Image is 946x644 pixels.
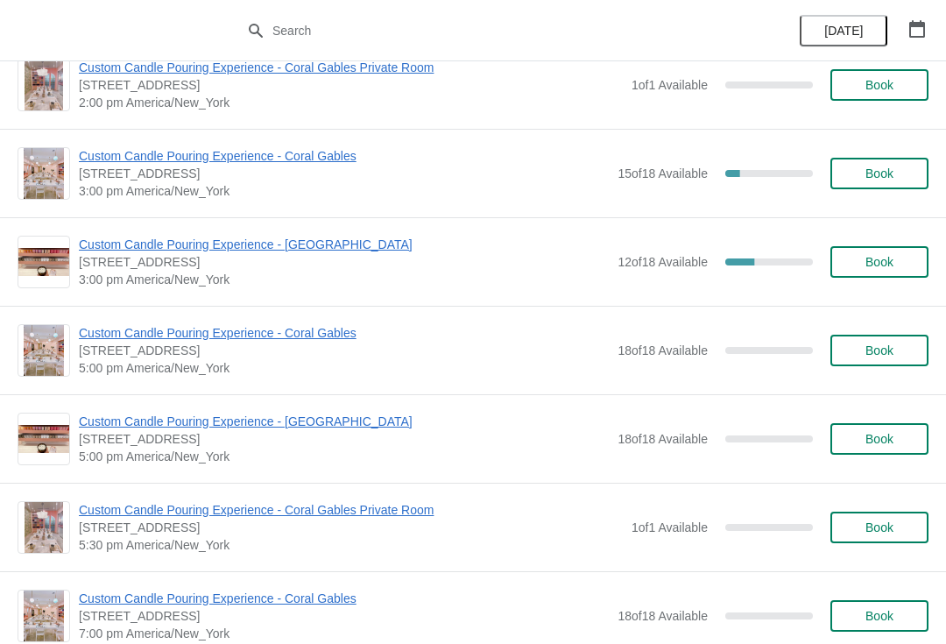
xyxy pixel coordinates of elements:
[830,335,928,366] button: Book
[79,147,609,165] span: Custom Candle Pouring Experience - Coral Gables
[79,236,609,253] span: Custom Candle Pouring Experience - [GEOGRAPHIC_DATA]
[865,520,893,534] span: Book
[79,501,623,519] span: Custom Candle Pouring Experience - Coral Gables Private Room
[79,519,623,536] span: [STREET_ADDRESS]
[830,423,928,455] button: Book
[272,15,709,46] input: Search
[865,343,893,357] span: Book
[79,590,609,607] span: Custom Candle Pouring Experience - Coral Gables
[800,15,887,46] button: [DATE]
[79,94,623,111] span: 2:00 pm America/New_York
[830,600,928,632] button: Book
[79,413,609,430] span: Custom Candle Pouring Experience - [GEOGRAPHIC_DATA]
[632,78,708,92] span: 1 of 1 Available
[632,520,708,534] span: 1 of 1 Available
[25,502,63,553] img: Custom Candle Pouring Experience - Coral Gables Private Room | 154 Giralda Avenue, Coral Gables, ...
[865,609,893,623] span: Book
[79,342,609,359] span: [STREET_ADDRESS]
[79,271,609,288] span: 3:00 pm America/New_York
[79,253,609,271] span: [STREET_ADDRESS]
[618,343,708,357] span: 18 of 18 Available
[830,512,928,543] button: Book
[79,430,609,448] span: [STREET_ADDRESS]
[830,246,928,278] button: Book
[865,166,893,180] span: Book
[79,536,623,554] span: 5:30 pm America/New_York
[865,78,893,92] span: Book
[79,182,609,200] span: 3:00 pm America/New_York
[79,165,609,182] span: [STREET_ADDRESS]
[830,69,928,101] button: Book
[824,24,863,38] span: [DATE]
[79,59,623,76] span: Custom Candle Pouring Experience - Coral Gables Private Room
[79,76,623,94] span: [STREET_ADDRESS]
[79,359,609,377] span: 5:00 pm America/New_York
[618,432,708,446] span: 18 of 18 Available
[79,324,609,342] span: Custom Candle Pouring Experience - Coral Gables
[24,148,65,199] img: Custom Candle Pouring Experience - Coral Gables | 154 Giralda Avenue, Coral Gables, FL, USA | 3:0...
[618,609,708,623] span: 18 of 18 Available
[79,607,609,625] span: [STREET_ADDRESS]
[865,432,893,446] span: Book
[18,248,69,277] img: Custom Candle Pouring Experience - Fort Lauderdale | 914 East Las Olas Boulevard, Fort Lauderdale...
[24,325,65,376] img: Custom Candle Pouring Experience - Coral Gables | 154 Giralda Avenue, Coral Gables, FL, USA | 5:0...
[18,425,69,454] img: Custom Candle Pouring Experience - Fort Lauderdale | 914 East Las Olas Boulevard, Fort Lauderdale...
[79,448,609,465] span: 5:00 pm America/New_York
[865,255,893,269] span: Book
[618,166,708,180] span: 15 of 18 Available
[25,60,63,110] img: Custom Candle Pouring Experience - Coral Gables Private Room | 154 Giralda Avenue, Coral Gables, ...
[79,625,609,642] span: 7:00 pm America/New_York
[618,255,708,269] span: 12 of 18 Available
[24,591,65,641] img: Custom Candle Pouring Experience - Coral Gables | 154 Giralda Avenue, Coral Gables, FL, USA | 7:0...
[830,158,928,189] button: Book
